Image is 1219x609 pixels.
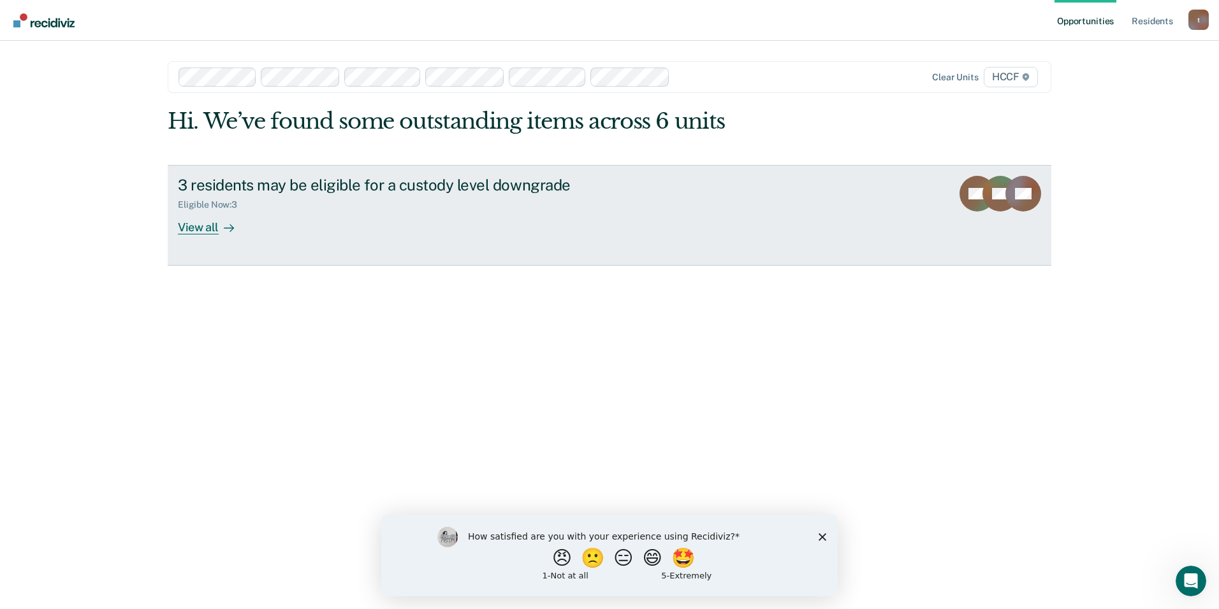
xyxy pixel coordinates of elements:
div: Eligible Now : 3 [178,199,247,210]
div: View all [178,210,249,234]
iframe: Survey by Kim from Recidiviz [381,514,838,596]
div: Hi. We’ve found some outstanding items across 6 units [168,108,875,134]
div: 3 residents may be eligible for a custody level downgrade [178,176,625,194]
span: HCCF [984,67,1038,87]
button: Profile dropdown button [1188,10,1209,30]
iframe: Intercom live chat [1176,566,1206,596]
a: 3 residents may be eligible for a custody level downgradeEligible Now:3View all [168,165,1051,266]
img: Recidiviz [13,13,75,27]
div: Clear units [932,72,979,83]
div: t [1188,10,1209,30]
